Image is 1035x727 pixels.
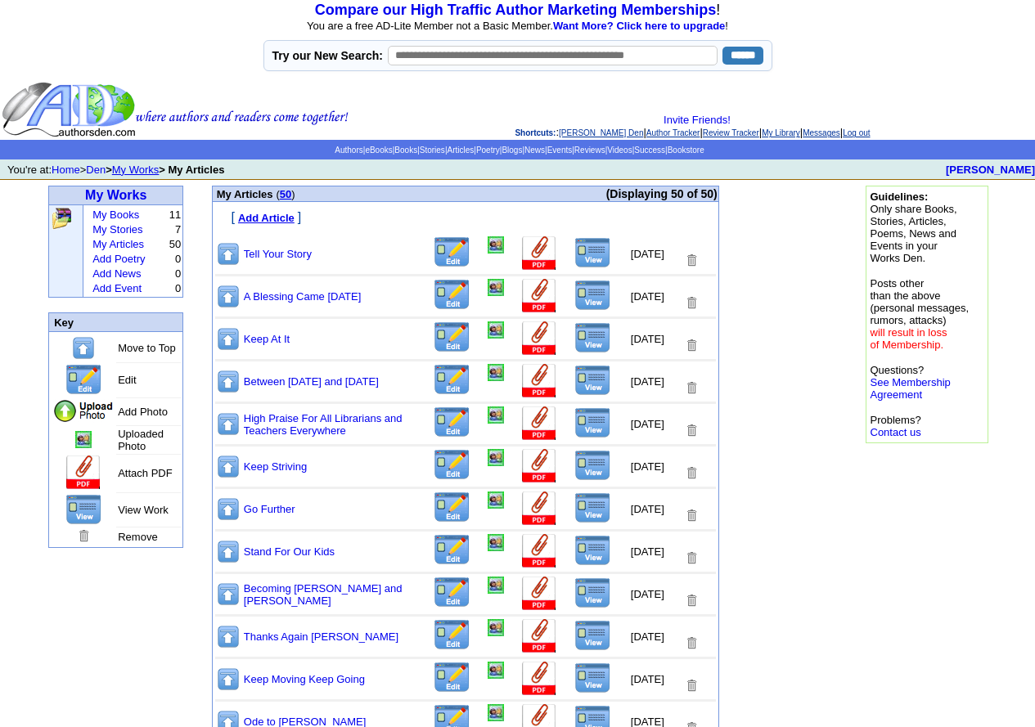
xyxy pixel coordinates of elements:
[244,582,403,607] a: Becoming [PERSON_NAME] and [PERSON_NAME]
[684,338,699,353] img: Removes this Title
[488,279,504,296] img: Add/Remove Photo
[684,593,699,608] img: Removes this Title
[244,460,307,473] a: Keep Striving
[231,210,234,224] font: [
[520,279,558,314] img: Add Attachment (PDF or .DOC)
[631,588,664,600] font: [DATE]
[488,704,504,721] img: Add/Remove Photo
[394,146,417,155] a: Books
[352,114,1033,138] div: : | | | | |
[106,164,112,176] b: >
[112,164,160,176] a: My Works
[118,467,172,479] font: Attach PDF
[238,210,295,224] a: Add Article
[520,364,558,399] img: Add Attachment (PDF or .DOC)
[175,253,181,265] font: 0
[244,412,403,437] a: High Praise For All Librarians and Teachers Everywhere
[216,666,241,692] img: Move to top
[520,577,558,612] img: Add Attachment (PDF or .DOC)
[315,2,716,18] a: Compare our High Traffic Author Marketing Memberships
[291,188,295,200] span: )
[574,146,605,155] a: Reviews
[871,191,957,264] font: Only share Books, Stories, Articles, Poems, News and Events in your Works Den.
[684,678,699,693] img: Removes this Title
[668,146,704,155] a: Bookstore
[574,450,611,481] img: View this Title
[118,504,169,516] font: View Work
[244,375,379,388] a: Between [DATE] and [DATE]
[843,128,870,137] a: Log out
[7,164,224,176] font: You're at: >
[553,20,725,32] a: Want More? Click here to upgrade
[631,375,664,388] font: [DATE]
[216,454,241,479] img: Move to top
[488,321,504,339] img: Add/Remove Photo
[244,333,290,345] a: Keep At It
[703,128,759,137] a: Review Tracker
[169,209,181,221] font: 11
[684,380,699,396] img: Removes this Title
[92,209,139,221] a: My Books
[520,491,558,527] img: Add Attachment (PDF or .DOC)
[216,369,241,394] img: Move to top
[631,460,664,473] font: [DATE]
[631,631,664,643] font: [DATE]
[92,238,144,250] a: My Articles
[447,146,474,155] a: Articles
[85,188,146,202] a: My Works
[280,188,291,200] a: 50
[216,624,241,649] img: Move to top
[574,662,611,693] img: View this Title
[631,290,664,303] font: [DATE]
[118,374,136,386] font: Edit
[524,146,545,155] a: News
[315,2,720,18] font: !
[65,455,102,491] img: Add Attachment
[92,223,142,236] a: My Stories
[871,414,921,438] font: Problems?
[488,406,504,424] img: Add/Remove Photo
[159,164,224,176] b: > My Articles
[169,238,181,250] font: 50
[433,534,471,566] img: Edit this Title
[52,164,80,176] a: Home
[803,128,840,137] a: Messages
[244,673,365,685] a: Keep Moving Keep Going
[175,282,181,294] font: 0
[520,449,558,484] img: Add Attachment (PDF or .DOC)
[118,342,176,354] font: Move to Top
[307,20,728,32] font: You are a free AD-Lite Member not a Basic Member. !
[92,282,142,294] a: Add Event
[433,364,471,396] img: Edit this Title
[631,673,664,685] font: [DATE]
[244,290,362,303] a: A Blessing Came [DATE]
[646,128,700,137] a: Author Tracker
[217,188,273,200] font: My Articles
[420,146,445,155] a: Stories
[244,503,295,515] a: Go Further
[871,364,951,401] font: Questions?
[520,406,558,442] img: Add Attachment (PDF or .DOC)
[515,128,556,137] span: Shortcuts:
[488,619,504,636] img: Add/Remove Photo
[433,406,471,438] img: Edit this Title
[871,426,921,438] a: Contact us
[574,535,611,566] img: View this Title
[488,662,504,679] img: Add/Remove Photo
[118,428,164,452] font: Uploaded Photo
[65,364,103,396] img: Edit this Title
[634,146,665,155] a: Success
[433,577,471,608] img: Edit this Title
[433,321,471,353] img: Edit this Title
[216,539,241,564] img: Move to top
[433,619,471,651] img: Edit this Title
[488,364,504,381] img: Add/Remove Photo
[684,465,699,481] img: Removes this Title
[2,81,349,138] img: header_logo2.gif
[946,164,1035,176] a: [PERSON_NAME]
[238,212,295,224] font: Add Article
[272,49,383,62] label: Try our New Search:
[92,253,145,265] a: Add Poetry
